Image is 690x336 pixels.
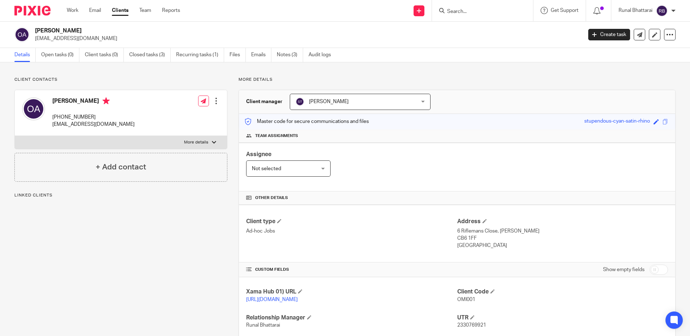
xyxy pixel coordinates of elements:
[255,133,298,139] span: Team assignments
[139,7,151,14] a: Team
[656,5,668,17] img: svg%3E
[309,48,336,62] a: Audit logs
[85,48,124,62] a: Client tasks (0)
[35,27,469,35] h2: [PERSON_NAME]
[246,151,271,157] span: Assignee
[457,297,475,302] span: OMI001
[67,7,78,14] a: Work
[619,7,652,14] p: Runal Bhattarai
[277,48,303,62] a: Notes (3)
[52,114,135,121] p: [PHONE_NUMBER]
[244,118,369,125] p: Master code for secure communications and files
[52,121,135,128] p: [EMAIL_ADDRESS][DOMAIN_NAME]
[246,323,280,328] span: Runal Bhattarai
[252,166,281,171] span: Not selected
[14,193,227,198] p: Linked clients
[184,140,208,145] p: More details
[296,97,304,106] img: svg%3E
[446,9,511,15] input: Search
[457,242,668,249] p: [GEOGRAPHIC_DATA]
[246,98,283,105] h3: Client manager
[457,235,668,242] p: CB6 1FF
[129,48,171,62] a: Closed tasks (3)
[457,227,668,235] p: 6 Riflemans Close, [PERSON_NAME]
[457,288,668,296] h4: Client Code
[41,48,79,62] a: Open tasks (0)
[246,227,457,235] p: Ad-hoc Jobs
[551,8,578,13] span: Get Support
[112,7,128,14] a: Clients
[14,77,227,83] p: Client contacts
[14,48,36,62] a: Details
[176,48,224,62] a: Recurring tasks (1)
[230,48,246,62] a: Files
[162,7,180,14] a: Reports
[309,99,349,104] span: [PERSON_NAME]
[89,7,101,14] a: Email
[96,162,146,173] h4: + Add contact
[14,27,30,42] img: svg%3E
[588,29,630,40] a: Create task
[246,218,457,225] h4: Client type
[255,195,288,201] span: Other details
[102,97,110,105] i: Primary
[246,267,457,273] h4: CUSTOM FIELDS
[457,218,668,225] h4: Address
[246,297,298,302] a: [URL][DOMAIN_NAME]
[457,314,668,322] h4: UTR
[14,6,51,16] img: Pixie
[603,266,645,273] label: Show empty fields
[584,118,650,126] div: stupendous-cyan-satin-rhino
[239,77,676,83] p: More details
[35,35,577,42] p: [EMAIL_ADDRESS][DOMAIN_NAME]
[251,48,271,62] a: Emails
[246,314,457,322] h4: Relationship Manager
[52,97,135,106] h4: [PERSON_NAME]
[457,323,486,328] span: 2330769921
[22,97,45,120] img: svg%3E
[246,288,457,296] h4: Xama Hub 01) URL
